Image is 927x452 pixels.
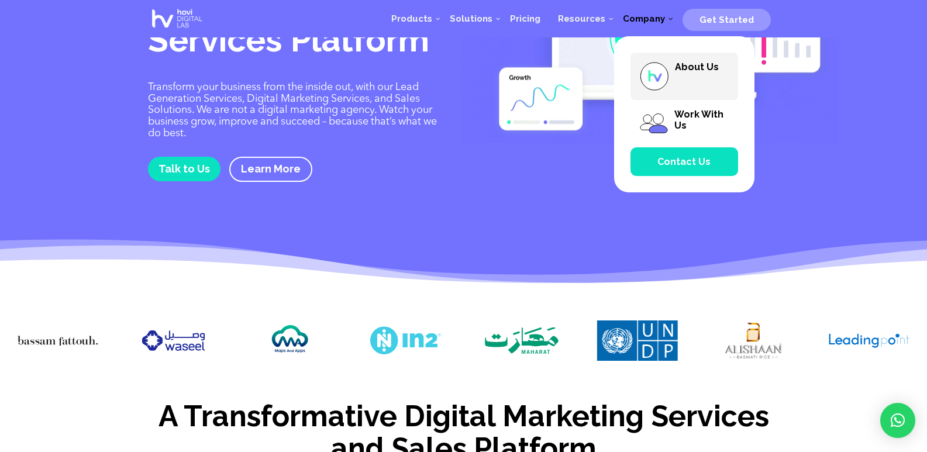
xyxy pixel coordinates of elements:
[630,147,738,176] a: Contact Us
[391,13,432,24] span: Products
[441,1,501,36] a: Solutions
[699,15,754,25] span: Get Started
[148,82,446,140] p: Transform your business from the inside out, with our Lead Generation Services, Digital Marketing...
[549,1,614,36] a: Resources
[229,157,312,182] a: Learn More
[450,13,492,24] span: Solutions
[510,13,540,24] span: Pricing
[382,1,441,36] a: Products
[148,157,220,181] a: Talk to Us
[558,13,605,24] span: Resources
[630,100,738,147] a: Work With Us
[675,61,719,73] span: About Us
[623,13,665,24] span: Company
[674,109,723,131] span: Work With Us
[501,1,549,36] a: Pricing
[630,53,738,100] a: About Us
[657,156,711,167] span: Contact Us
[683,10,771,27] a: Get Started
[614,1,674,36] a: Company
